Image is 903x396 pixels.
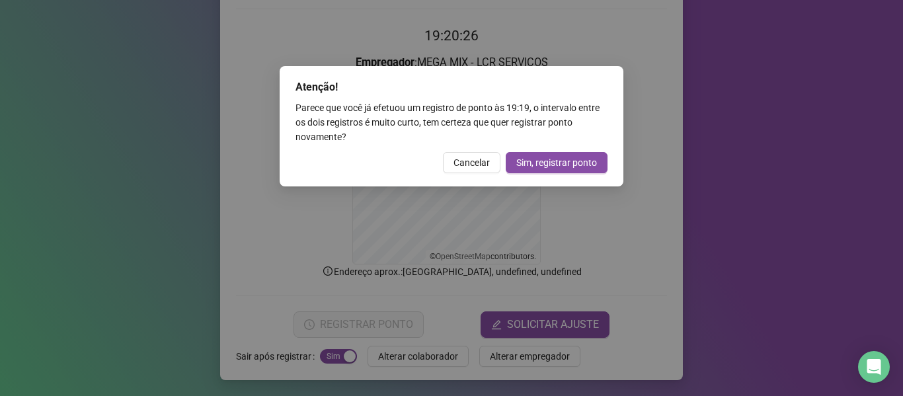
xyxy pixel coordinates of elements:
div: Parece que você já efetuou um registro de ponto às 19:19 , o intervalo entre os dois registros é ... [295,100,608,144]
span: Sim, registrar ponto [516,155,597,170]
div: Atenção! [295,79,608,95]
button: Cancelar [443,152,500,173]
div: Open Intercom Messenger [858,351,890,383]
button: Sim, registrar ponto [506,152,608,173]
span: Cancelar [453,155,490,170]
